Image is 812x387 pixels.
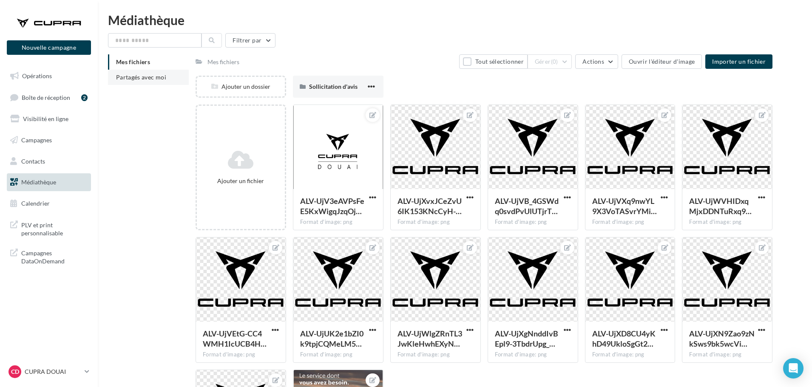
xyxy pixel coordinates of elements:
span: Partagés avec moi [116,73,166,81]
a: Campagnes [5,131,93,149]
span: ALV-UjXD8CU4yKhD49UkloSgGt2QGfN3dwgeHQfdOrgrxdFp6_CHOTcl [592,329,656,348]
span: ALV-UjV3eAVPsFeE5KxWigqJzqOjea9OSZCBNTMqGV8RjdZsTWcI8-Li [300,196,364,216]
div: Format d'image: png [495,218,571,226]
span: ALV-UjWlgZRnTL3JwKleHwhEXyNyL_8m4PCm2nNDNby0z1VzfJlaPNvO [397,329,462,348]
div: Format d'image: png [592,218,668,226]
div: Format d'image: png [300,218,376,226]
a: CD CUPRA DOUAI [7,364,91,380]
button: Filtrer par [225,33,275,48]
span: CD [11,367,19,376]
span: Visibilité en ligne [23,115,68,122]
span: Boîte de réception [22,93,70,101]
span: ALV-UjVB_4GSWdq0svdPvUlUTjrT5qiBAWyBjoyuEccfA2SUXje9z58E [495,196,559,216]
div: Format d'image: png [689,351,765,359]
a: Opérations [5,67,93,85]
div: Format d'image: png [397,218,474,226]
a: Boîte de réception2 [5,88,93,107]
span: Contacts [21,157,45,164]
div: Format d'image: png [300,351,376,359]
div: Format d'image: png [397,351,474,359]
span: ALV-UjVXq9nwYL9X3VoTASvrYMihl1Nn_SGlEgd1BXQBcwNCsn2W89zS [592,196,657,216]
span: PLV et print personnalisable [21,219,88,237]
div: Ajouter un dossier [197,82,285,91]
span: Campagnes DataOnDemand [21,247,88,266]
a: PLV et print personnalisable [5,216,93,241]
span: Importer un fichier [712,58,766,65]
span: Campagnes [21,136,52,144]
button: Actions [575,54,618,69]
div: Format d'image: png [592,351,668,359]
a: Campagnes DataOnDemand [5,244,93,269]
div: Médiathèque [108,14,802,26]
button: Ouvrir l'éditeur d'image [622,54,702,69]
span: ALV-UjWVHIDxqMjxDDNTuRxq9VIfDQI92LEq1qvz324MbsKrPKFaNE1a [689,196,752,216]
div: Open Intercom Messenger [783,358,803,379]
span: ALV-UjXgNnddIvBEpl9-3TbdrUpg_98GBr1t2LXcz3gxBWGeGabacnln [495,329,558,348]
button: Gérer(0) [528,54,572,69]
span: Opérations [22,72,52,79]
button: Importer un fichier [705,54,772,69]
span: Actions [582,58,604,65]
span: Sollicitation d'avis [309,83,358,90]
a: Calendrier [5,195,93,212]
button: Nouvelle campagne [7,40,91,55]
div: Format d'image: png [203,351,279,359]
a: Visibilité en ligne [5,110,93,128]
div: Mes fichiers [207,58,239,66]
div: Format d'image: png [689,218,765,226]
span: Médiathèque [21,178,56,186]
span: Mes fichiers [116,58,150,65]
a: Contacts [5,153,93,170]
span: Calendrier [21,200,50,207]
a: Médiathèque [5,173,93,191]
span: ALV-UjXvxJCeZvU6IK153KNcCyH-vltdaDEvFwTqRMo1x9sYoXqjP4Db [397,196,462,216]
div: 2 [81,94,88,101]
button: Tout sélectionner [459,54,527,69]
p: CUPRA DOUAI [25,367,81,376]
span: ALV-UjXN9Zao9zNkSws9bk5wcVimYLyBEo99FkzLvMEEel8OypBXFOw7 [689,329,755,348]
span: ALV-UjUK2e1bZI0k9tpjCQMeLM5XLRPdEuOdixw8BA7verqOYk-VHOeU [300,329,363,348]
div: Format d'image: png [495,351,571,359]
div: Ajouter un fichier [200,177,281,185]
span: ALV-UjVEtG-CC4WMH1IcUCB4Hm5Ps0IzsrvVr8GESSeS_LHJ1z1zNkjQ [203,329,267,348]
span: (0) [551,58,558,65]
